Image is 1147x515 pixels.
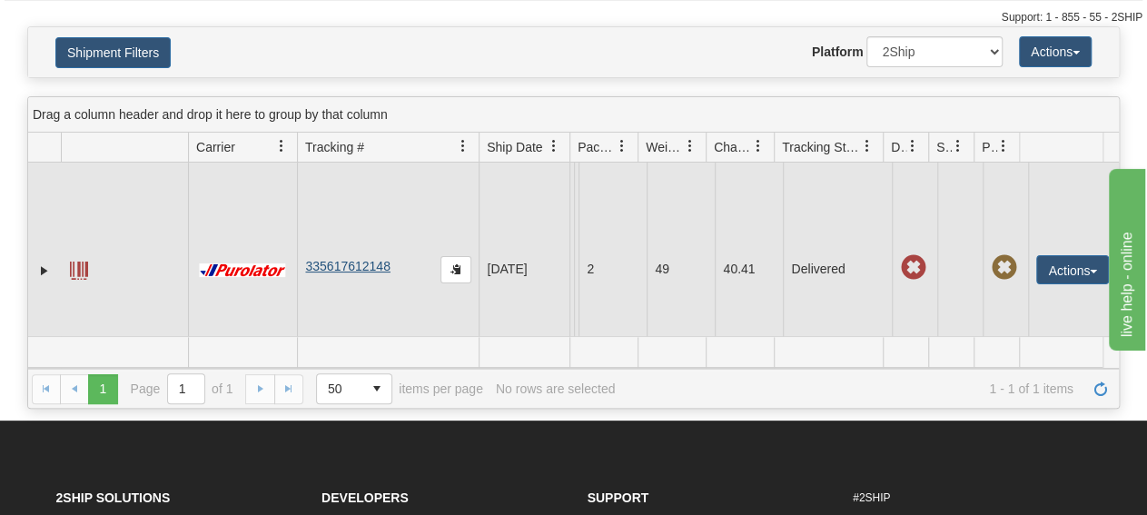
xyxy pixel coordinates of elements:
[266,131,297,162] a: Carrier filter column settings
[675,131,706,162] a: Weight filter column settings
[1105,164,1145,350] iframe: chat widget
[539,131,569,162] a: Ship Date filter column settings
[991,255,1016,281] span: Pickup Not Assigned
[321,490,409,505] strong: Developers
[316,373,483,404] span: items per page
[131,373,233,404] span: Page of 1
[988,131,1019,162] a: Pickup Status filter column settings
[362,374,391,403] span: select
[14,11,168,33] div: live help - online
[715,163,783,376] td: 40.41
[196,138,235,156] span: Carrier
[852,131,883,162] a: Tracking Status filter column settings
[897,131,928,162] a: Delivery Status filter column settings
[305,259,390,273] a: 335617612148
[646,138,684,156] span: Weight
[891,138,906,156] span: Delivery Status
[305,138,364,156] span: Tracking #
[743,131,774,162] a: Charge filter column settings
[56,490,171,505] strong: 2Ship Solutions
[70,253,88,282] a: Label
[316,373,392,404] span: Page sizes drop down
[569,163,574,376] td: Sleep Country [GEOGRAPHIC_DATA] Shipping Department [GEOGRAPHIC_DATA] [GEOGRAPHIC_DATA] [GEOGRAPH...
[479,163,569,376] td: [DATE]
[5,10,1142,25] div: Support: 1 - 855 - 55 - 2SHIP
[55,37,171,68] button: Shipment Filters
[943,131,974,162] a: Shipment Issues filter column settings
[578,163,647,376] td: 2
[607,131,638,162] a: Packages filter column settings
[496,381,616,396] div: No rows are selected
[936,138,952,156] span: Shipment Issues
[196,263,289,277] img: 11 - Purolator
[714,138,752,156] span: Charge
[1036,255,1109,284] button: Actions
[328,380,351,398] span: 50
[628,381,1073,396] span: 1 - 1 of 1 items
[1019,36,1092,67] button: Actions
[448,131,479,162] a: Tracking # filter column settings
[853,492,1092,504] h6: #2SHIP
[1086,374,1115,403] a: Refresh
[812,43,864,61] label: Platform
[574,163,578,376] td: [PERSON_NAME] [PERSON_NAME] [PERSON_NAME] [PERSON_NAME] CA AB [GEOGRAPHIC_DATA] T7E 3E3
[487,138,542,156] span: Ship Date
[982,138,997,156] span: Pickup Status
[783,163,892,376] td: Delivered
[578,138,616,156] span: Packages
[647,163,715,376] td: 49
[782,138,861,156] span: Tracking Status
[588,490,649,505] strong: Support
[900,255,925,281] span: Late
[35,262,54,280] a: Expand
[440,256,471,283] button: Copy to clipboard
[88,374,117,403] span: Page 1
[168,374,204,403] input: Page 1
[28,97,1119,133] div: grid grouping header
